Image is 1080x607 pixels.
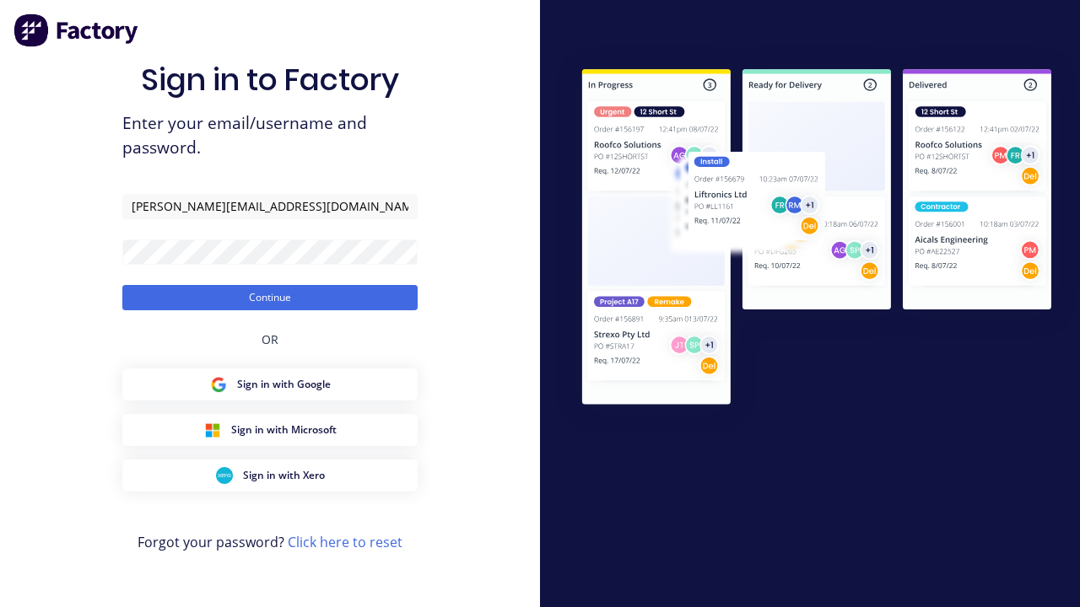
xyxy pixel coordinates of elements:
img: Google Sign in [210,376,227,393]
button: Google Sign inSign in with Google [122,368,418,400]
img: Microsoft Sign in [204,422,221,438]
span: Enter your email/username and password. [122,111,418,160]
button: Xero Sign inSign in with Xero [122,459,418,492]
span: Sign in with Google [237,377,331,392]
a: Click here to reset [288,533,402,551]
span: Sign in with Microsoft [231,422,337,438]
span: Sign in with Xero [243,468,325,483]
button: Microsoft Sign inSign in with Microsoft [122,414,418,446]
span: Forgot your password? [138,532,402,552]
input: Email/Username [122,194,418,219]
img: Xero Sign in [216,467,233,484]
h1: Sign in to Factory [141,62,399,98]
img: Factory [13,13,140,47]
img: Sign in [553,43,1080,435]
div: OR [262,310,278,368]
button: Continue [122,285,418,310]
